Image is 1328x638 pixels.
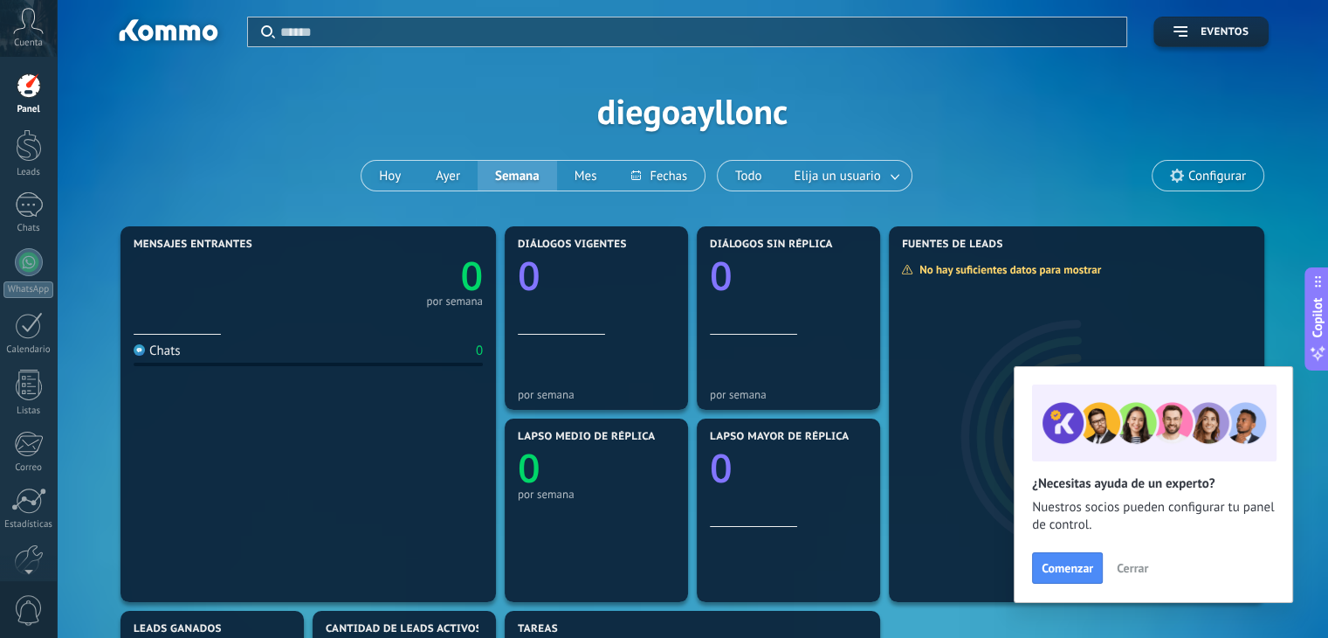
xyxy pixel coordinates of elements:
[1201,26,1249,38] span: Eventos
[518,441,540,495] text: 0
[3,223,54,234] div: Chats
[418,161,478,191] button: Ayer
[518,431,656,443] span: Lapso medio de réplica
[1032,552,1103,584] button: Comenzar
[718,161,780,191] button: Todo
[780,161,912,191] button: Elija un usuario
[1117,562,1148,574] span: Cerrar
[134,344,145,356] img: Chats
[1032,475,1275,492] h2: ¿Necesitas ayuda de un experto?
[361,161,418,191] button: Hoy
[518,623,558,635] span: Tareas
[710,239,833,251] span: Diálogos sin réplica
[902,239,1003,251] span: Fuentes de leads
[460,249,483,302] text: 0
[326,623,482,635] span: Cantidad de leads activos
[518,239,627,251] span: Diálogos vigentes
[134,623,222,635] span: Leads ganados
[557,161,615,191] button: Mes
[710,249,733,302] text: 0
[1188,169,1246,184] span: Configurar
[710,388,867,401] div: por semana
[3,281,53,298] div: WhatsApp
[1309,298,1326,338] span: Copilot
[3,406,54,417] div: Listas
[1109,555,1156,581] button: Cerrar
[308,249,483,302] a: 0
[3,104,54,115] div: Panel
[426,297,483,306] div: por semana
[3,167,54,178] div: Leads
[1042,562,1093,574] span: Comenzar
[901,262,1113,277] div: No hay suficientes datos para mostrar
[710,441,733,495] text: 0
[134,239,252,251] span: Mensajes entrantes
[518,388,675,401] div: por semana
[791,164,884,188] span: Elija un usuario
[518,488,675,501] div: por semana
[1153,17,1269,47] button: Eventos
[14,38,43,49] span: Cuenta
[3,344,54,356] div: Calendario
[3,462,54,474] div: Correo
[134,343,181,359] div: Chats
[1032,499,1275,534] span: Nuestros socios pueden configurar tu panel de control.
[476,343,483,359] div: 0
[710,431,849,443] span: Lapso mayor de réplica
[518,249,540,302] text: 0
[3,519,54,531] div: Estadísticas
[614,161,704,191] button: Fechas
[478,161,557,191] button: Semana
